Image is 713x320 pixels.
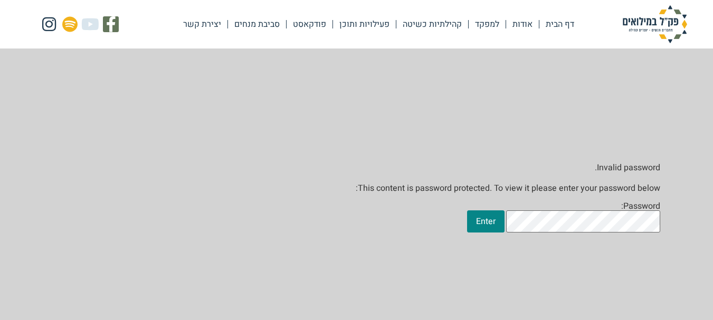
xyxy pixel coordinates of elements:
[53,161,660,174] p: Invalid password.
[469,12,506,36] a: למפקד
[53,182,660,195] p: This content is password protected. To view it please enter your password below:
[333,12,396,36] a: פעילויות ותוכן
[396,12,468,36] a: קהילתיות כשיטה
[539,12,581,36] a: דף הבית
[287,12,332,36] a: פודקאסט
[506,12,539,36] a: אודות
[228,12,286,36] a: סביבת מנחים
[177,12,581,36] nav: Menu
[467,210,505,232] input: Enter
[506,210,660,232] input: Password:
[506,202,660,232] label: Password:
[602,5,708,43] img: פק"ל
[177,12,227,36] a: יצירת קשר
